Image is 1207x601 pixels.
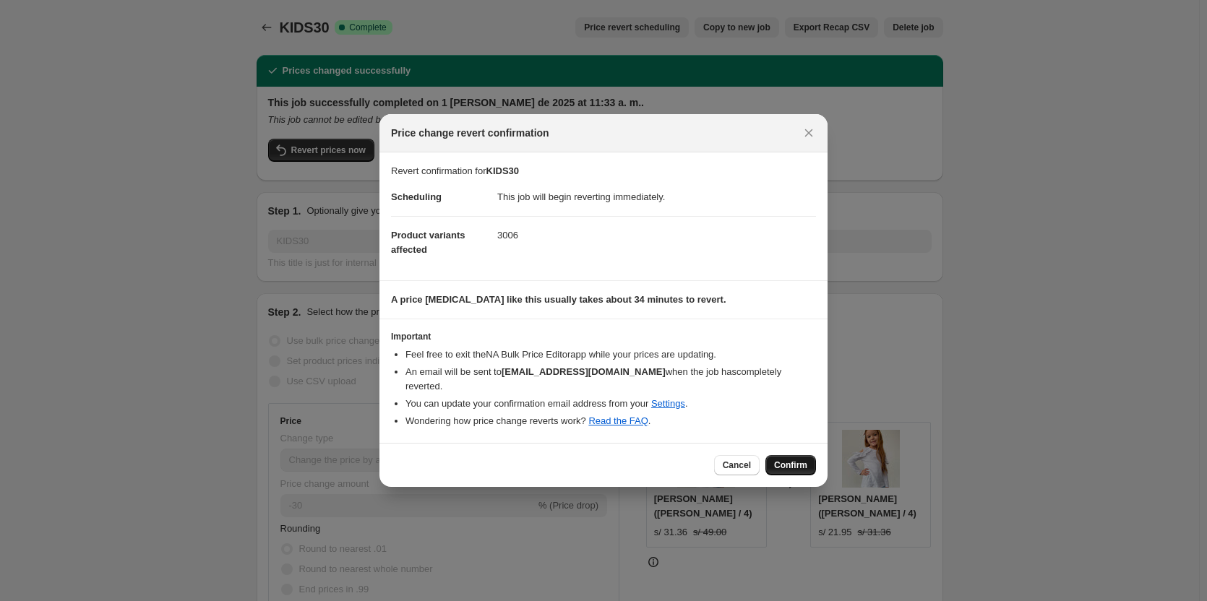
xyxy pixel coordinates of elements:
[651,398,685,409] a: Settings
[405,365,816,394] li: An email will be sent to when the job has completely reverted .
[391,230,465,255] span: Product variants affected
[405,347,816,362] li: Feel free to exit the NA Bulk Price Editor app while your prices are updating.
[391,191,442,202] span: Scheduling
[588,415,648,426] a: Read the FAQ
[799,123,819,143] button: Close
[405,414,816,428] li: Wondering how price change reverts work? .
[391,126,549,140] span: Price change revert confirmation
[405,397,816,411] li: You can update your confirmation email address from your .
[723,459,751,471] span: Cancel
[774,459,807,471] span: Confirm
[391,331,816,342] h3: Important
[765,455,816,475] button: Confirm
[714,455,760,475] button: Cancel
[391,294,726,305] b: A price [MEDICAL_DATA] like this usually takes about 34 minutes to revert.
[486,165,520,176] b: KIDS30
[497,178,816,216] dd: This job will begin reverting immediately.
[502,366,666,377] b: [EMAIL_ADDRESS][DOMAIN_NAME]
[391,164,816,178] p: Revert confirmation for
[497,216,816,254] dd: 3006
